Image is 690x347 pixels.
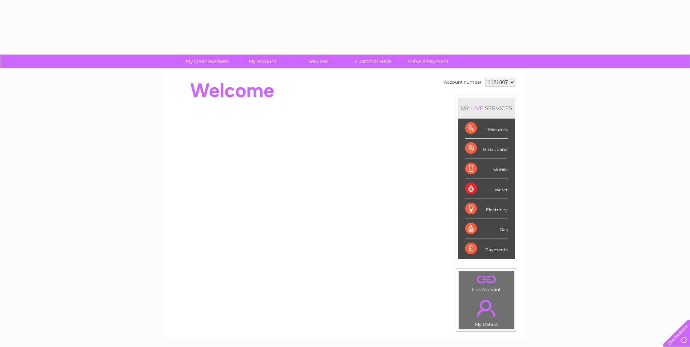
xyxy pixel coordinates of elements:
a: My Account [232,55,292,68]
div: Electricity [465,199,508,219]
div: Broadband [465,139,508,159]
a: Services [288,55,348,68]
td: My Details [458,294,515,329]
a: . [460,273,512,286]
div: Gas [465,219,508,239]
a: Customer Help [343,55,403,68]
td: Link Account [458,271,515,294]
div: Water [465,179,508,199]
td: Account number [442,76,483,88]
a: My Clear Business [177,55,237,68]
div: Mobile [465,159,508,179]
div: Telecoms [465,119,508,139]
div: MY SERVICES [458,98,515,119]
a: . [460,295,512,321]
div: LIVE [470,105,485,112]
a: Make A Payment [398,55,458,68]
div: Payments [465,239,508,259]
